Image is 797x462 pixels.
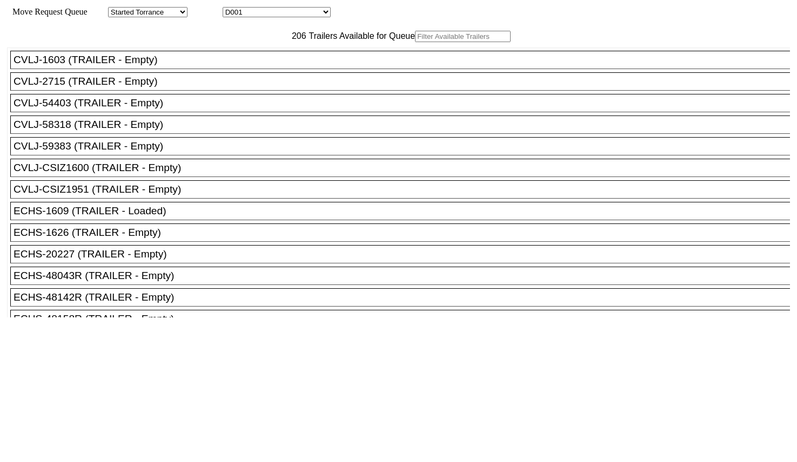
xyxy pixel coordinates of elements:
[286,31,306,40] span: 206
[14,97,796,109] div: CVLJ-54403 (TRAILER - Empty)
[14,140,796,152] div: CVLJ-59383 (TRAILER - Empty)
[306,31,416,40] span: Trailers Available for Queue
[14,162,796,174] div: CVLJ-CSIZ1600 (TRAILER - Empty)
[89,7,106,16] span: Area
[14,248,796,260] div: ECHS-20227 (TRAILER - Empty)
[14,76,796,87] div: CVLJ-2715 (TRAILER - Empty)
[190,7,220,16] span: Location
[14,227,796,239] div: ECHS-1626 (TRAILER - Empty)
[14,184,796,195] div: CVLJ-CSIZ1951 (TRAILER - Empty)
[7,7,88,16] span: Move Request Queue
[14,119,796,131] div: CVLJ-58318 (TRAILER - Empty)
[14,291,796,303] div: ECHS-48142R (TRAILER - Empty)
[14,313,796,325] div: ECHS-48158R (TRAILER - Empty)
[415,31,511,42] input: Filter Available Trailers
[14,205,796,217] div: ECHS-1609 (TRAILER - Loaded)
[14,54,796,66] div: CVLJ-1603 (TRAILER - Empty)
[14,270,796,282] div: ECHS-48043R (TRAILER - Empty)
